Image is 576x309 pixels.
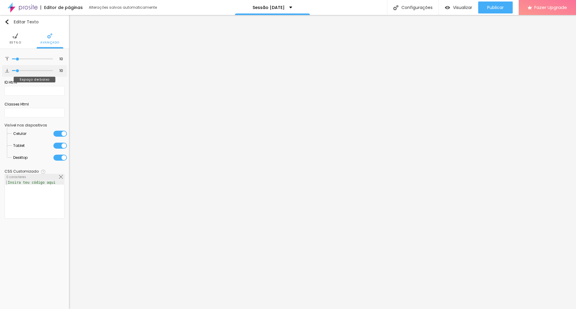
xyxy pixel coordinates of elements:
span: Publicar [487,5,504,10]
div: Editor de páginas [40,5,83,10]
span: Avançado [40,41,59,44]
span: Tablet [13,140,25,152]
button: Publicar [478,1,513,13]
div: Visível nos dispositivos [4,123,64,127]
span: Celular [13,128,26,140]
img: Icone [41,170,45,174]
img: Icone [59,175,63,179]
img: Icone [5,69,9,73]
div: 0 caracteres [5,174,64,180]
img: Icone [4,19,9,24]
img: Icone [13,33,18,39]
img: Icone [393,5,398,10]
img: view-1.svg [445,5,450,10]
div: Classes Html [4,102,64,107]
img: Icone [47,33,52,39]
img: Icone [5,57,9,61]
span: Fazer Upgrade [534,5,567,10]
iframe: Editor [69,15,576,309]
div: Alterações salvas automaticamente [89,6,158,9]
div: Editar Texto [4,19,39,24]
button: Visualizar [439,1,478,13]
div: ID Html [4,80,64,85]
div: CSS Customizado [4,170,39,173]
span: Desktop [13,152,28,164]
div: Insira teu código aqui [5,180,58,185]
span: Visualizar [453,5,472,10]
span: Estilo [10,41,21,44]
p: Sessão [DATE] [253,5,285,10]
